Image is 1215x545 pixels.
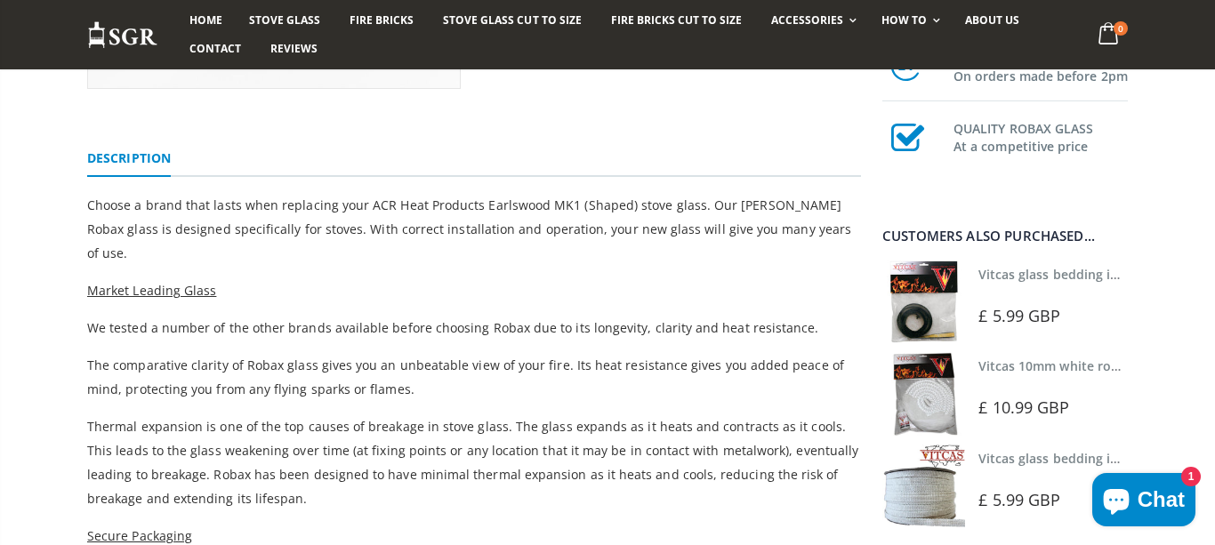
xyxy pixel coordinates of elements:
img: Vitcas stove glass bedding in tape [882,260,965,343]
a: How To [868,6,949,35]
span: £ 5.99 GBP [978,305,1060,326]
span: About us [965,12,1019,28]
a: Description [87,141,171,177]
span: Contact [189,41,241,56]
a: Fire Bricks Cut To Size [598,6,755,35]
img: Vitcas stove glass bedding in tape [882,445,965,527]
span: Home [189,12,222,28]
span: How To [881,12,927,28]
h3: QUALITY ROBAX GLASS At a competitive price [953,116,1128,156]
a: Fire Bricks [336,6,427,35]
span: Thermal expansion is one of the top causes of breakage in stove glass. The glass expands as it he... [87,418,858,507]
span: Choose a brand that lasts when replacing your ACR Heat Products Earlswood MK1 (Shaped) stove glas... [87,196,851,261]
span: 0 [1114,21,1128,36]
a: 0 [1091,18,1128,52]
span: We tested a number of the other brands available before choosing Robax due to its longevity, clar... [87,319,818,336]
a: Contact [176,35,254,63]
span: Stove Glass [249,12,320,28]
img: Stove Glass Replacement [87,20,158,50]
span: £ 10.99 GBP [978,397,1069,418]
img: Vitcas white rope, glue and gloves kit 10mm [882,352,965,435]
a: Reviews [257,35,331,63]
inbox-online-store-chat: Shopify online store chat [1087,473,1201,531]
span: £ 5.99 GBP [978,489,1060,510]
span: Stove Glass Cut To Size [443,12,581,28]
span: Secure Packaging [87,527,192,544]
span: Fire Bricks Cut To Size [611,12,742,28]
div: Customers also purchased... [882,229,1128,243]
a: Stove Glass Cut To Size [430,6,594,35]
span: Market Leading Glass [87,282,216,299]
span: Accessories [771,12,843,28]
a: About us [952,6,1033,35]
span: The comparative clarity of Robax glass gives you an unbeatable view of your fire. Its heat resist... [87,357,844,397]
a: Stove Glass [236,6,334,35]
span: Reviews [270,41,318,56]
a: Home [176,6,236,35]
span: Fire Bricks [350,12,414,28]
a: Accessories [758,6,865,35]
